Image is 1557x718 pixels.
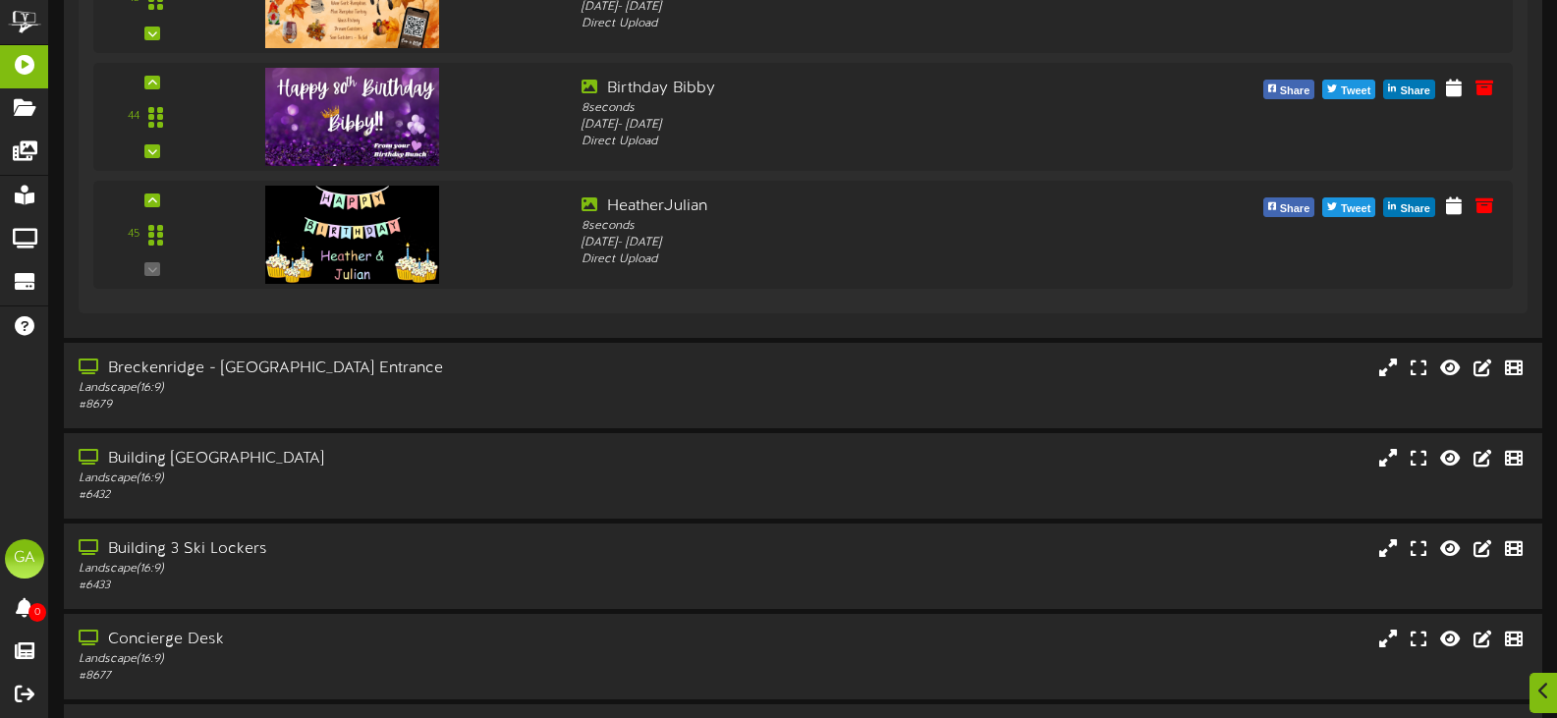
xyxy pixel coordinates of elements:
[1396,81,1434,102] span: Share
[1322,197,1375,217] button: Tweet
[128,226,139,243] div: 45
[79,538,665,561] div: Building 3 Ski Lockers
[265,68,440,166] img: e6b6497d-131d-4195-8965-22b86616ade6.png
[1337,198,1374,220] span: Tweet
[582,195,1143,218] div: HeatherJulian
[1396,198,1434,220] span: Share
[79,668,665,685] div: # 8677
[582,16,1143,32] div: Direct Upload
[79,629,665,651] div: Concierge Desk
[265,186,440,284] img: e691b60f-8fec-4421-8c4b-5ecc24e60a81.png
[79,470,665,487] div: Landscape ( 16:9 )
[79,578,665,594] div: # 6433
[1383,80,1435,99] button: Share
[1276,81,1314,102] span: Share
[1383,197,1435,217] button: Share
[1263,197,1315,217] button: Share
[582,134,1143,150] div: Direct Upload
[28,603,46,622] span: 0
[582,78,1143,100] div: Birthday Bibby
[79,380,665,397] div: Landscape ( 16:9 )
[79,448,665,470] div: Building [GEOGRAPHIC_DATA]
[79,487,665,504] div: # 6432
[582,251,1143,268] div: Direct Upload
[582,235,1143,251] div: [DATE] - [DATE]
[582,117,1143,134] div: [DATE] - [DATE]
[1337,81,1374,102] span: Tweet
[582,218,1143,235] div: 8 seconds
[1263,80,1315,99] button: Share
[79,651,665,668] div: Landscape ( 16:9 )
[1276,198,1314,220] span: Share
[1322,80,1375,99] button: Tweet
[79,358,665,380] div: Breckenridge - [GEOGRAPHIC_DATA] Entrance
[128,108,139,125] div: 44
[79,561,665,578] div: Landscape ( 16:9 )
[79,397,665,414] div: # 8679
[5,539,44,579] div: GA
[582,100,1143,117] div: 8 seconds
